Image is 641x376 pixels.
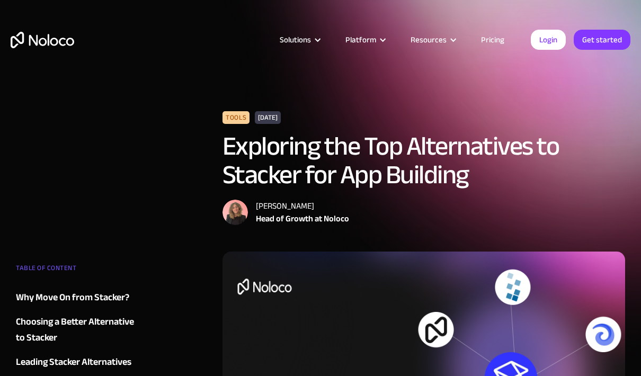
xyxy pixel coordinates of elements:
div: [PERSON_NAME] [256,200,349,212]
div: Resources [397,33,468,47]
div: TABLE OF CONTENT [16,260,135,281]
div: Platform [345,33,376,47]
div: Why Move On from Stacker? [16,290,129,306]
div: Resources [411,33,447,47]
a: home [11,32,74,48]
a: Login [531,30,566,50]
div: Solutions [280,33,311,47]
div: Platform [332,33,397,47]
h1: Exploring the Top Alternatives to Stacker for App Building [222,132,625,189]
div: Leading Stacker Alternatives [16,354,131,370]
a: Get started [574,30,630,50]
a: Choosing a Better Alternative to Stacker [16,314,135,346]
a: Pricing [468,33,518,47]
a: Why Move On from Stacker? [16,290,135,306]
div: Tools [222,111,250,124]
div: Solutions [266,33,332,47]
a: Leading Stacker Alternatives [16,354,135,370]
div: Head of Growth at Noloco [256,212,349,225]
div: [DATE] [255,111,281,124]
